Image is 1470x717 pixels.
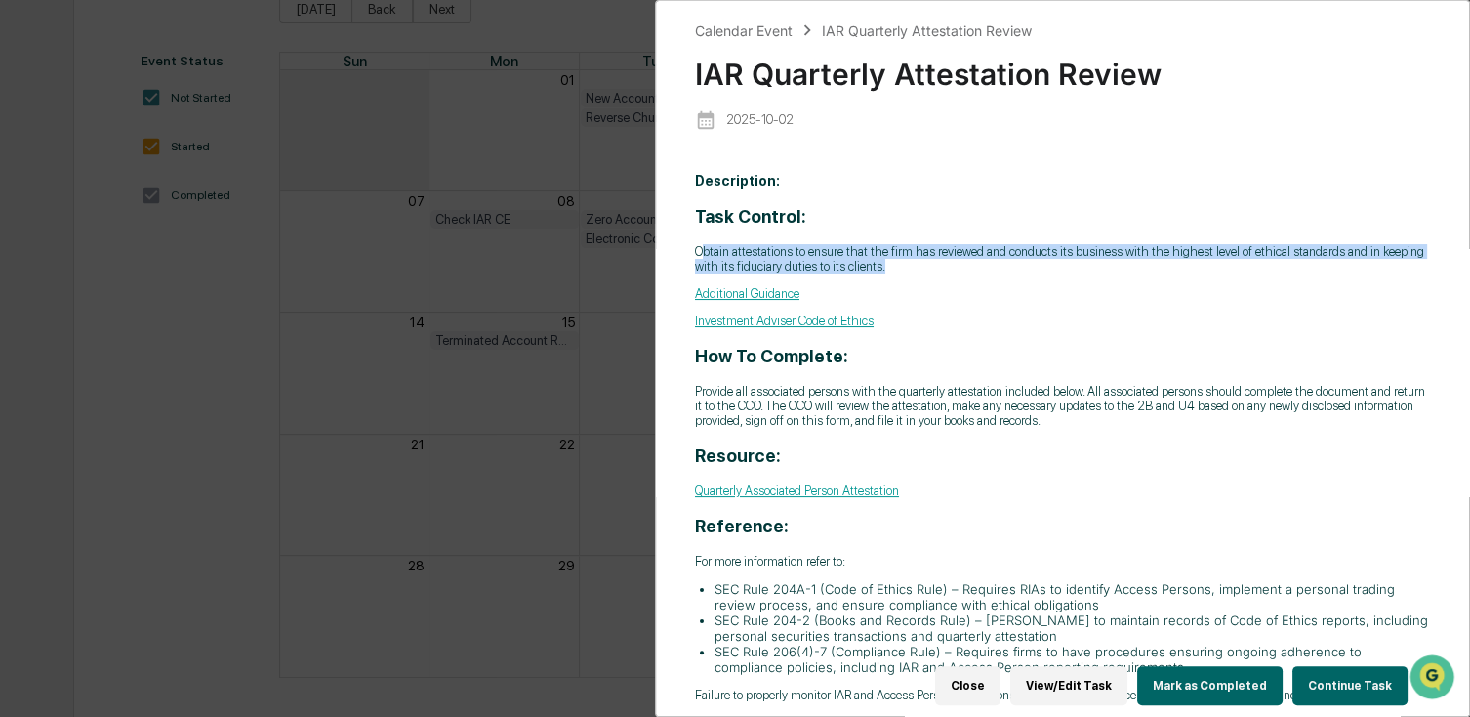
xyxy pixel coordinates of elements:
[161,246,242,266] span: Attestations
[1292,666,1408,705] button: Continue Task
[715,644,1430,675] li: SEC Rule 206(4)-7 (Compliance Rule) – Requires firms to have procedures ensuring ongoing adherenc...
[695,244,1430,274] p: Obtain attestations to ensure that the firm has reviewed and conducts its business with the highe...
[822,22,1032,39] div: IAR Quarterly Attestation Review
[332,155,355,179] button: Start new chat
[695,314,874,328] a: Investment Adviser Code of Ethics
[695,286,799,301] a: Additional Guidance
[715,581,1430,612] li: SEC Rule 204A-1 (Code of Ethics Rule) – Requires RIAs to identify Access Persons, implement a per...
[39,246,126,266] span: Preclearance
[695,384,1430,428] p: Provide all associated persons with the quarterly attestation included below. All associated pers...
[134,238,250,274] a: 🗄️Attestations
[39,283,123,303] span: Data Lookup
[726,112,794,127] p: 2025-10-02
[12,238,134,274] a: 🖐️Preclearance
[1408,653,1460,705] iframe: Open customer support
[695,484,899,498] a: Quarterly Associated Person Attestation
[66,149,320,169] div: Start new chat
[20,41,355,72] p: How can we help?
[20,248,35,264] div: 🖐️
[20,149,55,185] img: 1746055101610-c473b297-6a78-478c-a979-82029cc54cd1
[935,666,1000,705] button: Close
[1137,666,1283,705] button: Mark as Completed
[12,275,131,311] a: 🔎Data Lookup
[138,330,236,346] a: Powered byPylon
[1010,666,1127,705] button: View/Edit Task
[695,206,806,227] strong: Task Control:
[715,612,1430,644] li: SEC Rule 204-2 (Books and Records Rule) – [PERSON_NAME] to maintain records of Code of Ethics rep...
[142,248,157,264] div: 🗄️
[695,22,793,39] div: Calendar Event
[20,285,35,301] div: 🔎
[695,173,780,189] b: Description:
[695,346,848,366] strong: How To Complete:
[695,516,789,536] strong: Reference:
[194,331,236,346] span: Pylon
[695,445,781,466] strong: Resource:
[695,41,1430,92] div: IAR Quarterly Attestation Review
[695,554,1430,569] p: For more information refer to:
[66,169,247,185] div: We're available if you need us!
